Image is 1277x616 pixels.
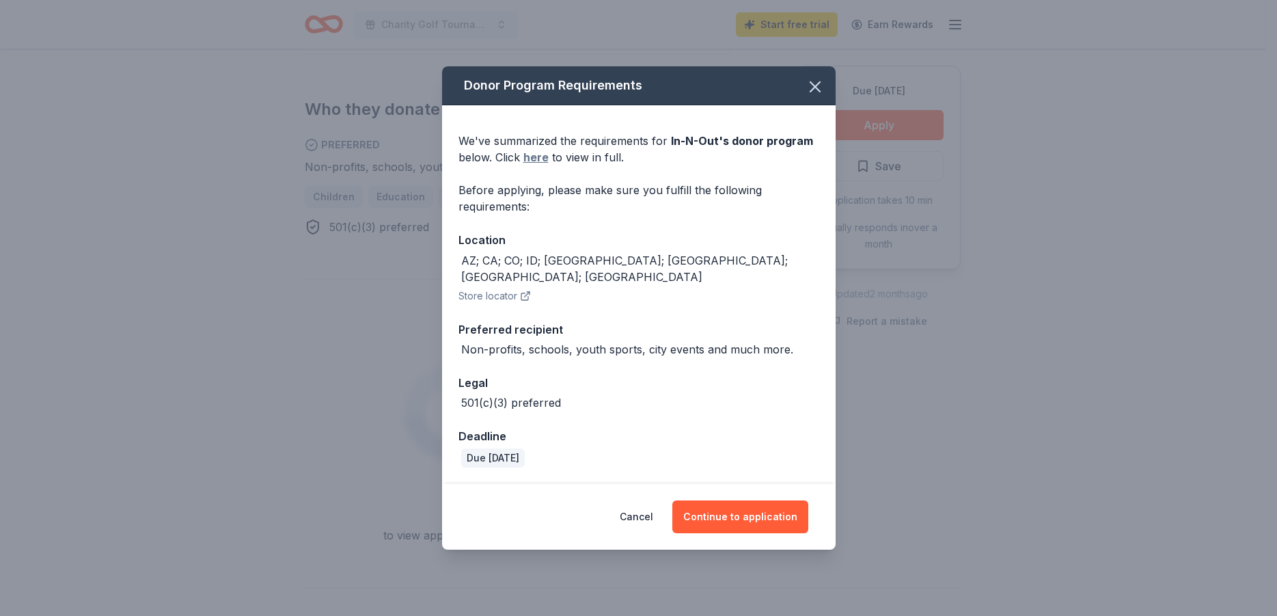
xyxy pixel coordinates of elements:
button: Continue to application [672,500,808,533]
div: Non-profits, schools, youth sports, city events and much more. [461,341,793,358]
div: Legal [458,374,819,392]
a: here [523,149,549,165]
div: Location [458,231,819,249]
div: AZ; CA; CO; ID; [GEOGRAPHIC_DATA]; [GEOGRAPHIC_DATA]; [GEOGRAPHIC_DATA]; [GEOGRAPHIC_DATA] [461,252,819,285]
span: In-N-Out 's donor program [671,134,813,148]
button: Cancel [620,500,653,533]
button: Store locator [458,288,531,304]
div: Preferred recipient [458,321,819,338]
div: Due [DATE] [461,448,525,468]
div: Deadline [458,427,819,445]
div: Before applying, please make sure you fulfill the following requirements: [458,182,819,215]
div: 501(c)(3) preferred [461,394,561,411]
div: We've summarized the requirements for below. Click to view in full. [458,133,819,165]
div: Donor Program Requirements [442,66,836,105]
